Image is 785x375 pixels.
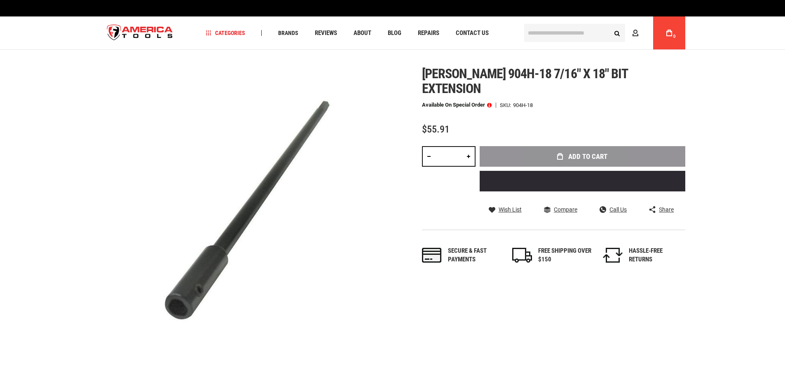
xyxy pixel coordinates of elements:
a: 0 [661,16,677,49]
span: Contact Us [456,30,489,36]
span: Wish List [499,207,522,212]
img: returns [603,248,623,263]
a: Brands [274,28,302,39]
span: Reviews [315,30,337,36]
img: shipping [512,248,532,263]
span: Compare [554,207,577,212]
a: Categories [202,28,249,39]
a: Blog [384,28,405,39]
span: [PERSON_NAME] 904h-18 7/16" x 18" bit extension [422,66,628,96]
span: Call Us [609,207,627,212]
div: FREE SHIPPING OVER $150 [538,247,592,264]
a: Contact Us [452,28,492,39]
a: Wish List [489,206,522,213]
span: Share [659,207,674,212]
strong: SKU [500,102,513,108]
div: 904H-18 [513,102,533,108]
a: Repairs [414,28,443,39]
img: America Tools [100,18,180,49]
a: About [350,28,375,39]
a: Call Us [600,206,627,213]
span: Categories [206,30,245,36]
div: Secure & fast payments [448,247,501,264]
span: Blog [388,30,401,36]
button: Search [609,25,625,41]
span: About [354,30,371,36]
a: store logo [100,18,180,49]
img: main product photo [100,66,393,359]
img: payments [422,248,442,263]
span: Repairs [418,30,439,36]
span: 0 [673,34,676,39]
a: Reviews [311,28,341,39]
a: Compare [544,206,577,213]
span: $55.91 [422,123,450,135]
div: HASSLE-FREE RETURNS [629,247,682,264]
p: Available on Special Order [422,102,492,108]
span: Brands [278,30,298,36]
